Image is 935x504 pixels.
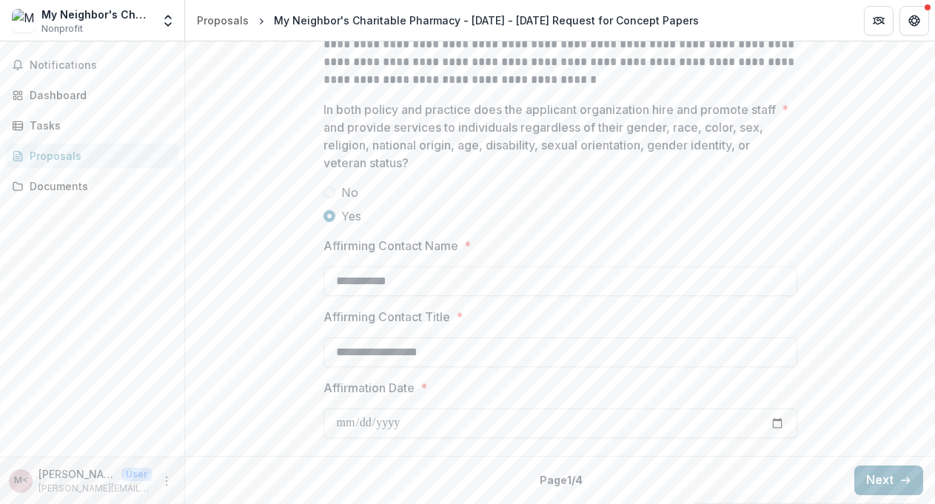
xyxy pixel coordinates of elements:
[324,237,458,255] p: Affirming Contact Name
[324,308,450,326] p: Affirming Contact Title
[191,10,705,31] nav: breadcrumb
[30,87,167,103] div: Dashboard
[854,466,923,495] button: Next
[899,6,929,36] button: Get Help
[191,10,255,31] a: Proposals
[158,6,178,36] button: Open entity switcher
[324,379,415,397] p: Affirmation Date
[41,22,83,36] span: Nonprofit
[197,13,249,28] div: Proposals
[6,144,178,168] a: Proposals
[341,184,358,201] span: No
[121,468,152,481] p: User
[6,53,178,77] button: Notifications
[30,118,167,133] div: Tasks
[30,148,167,164] div: Proposals
[864,6,894,36] button: Partners
[6,83,178,107] a: Dashboard
[274,13,699,28] div: My Neighbor's Charitable Pharmacy - [DATE] - [DATE] Request for Concept Papers
[41,7,152,22] div: My Neighbor's Charitable Pharmacy
[14,476,28,485] div: Michael Webb <michael.wwebb@yahoo.com>
[540,472,583,488] p: Page 1 / 4
[341,207,361,225] span: Yes
[324,101,776,172] p: In both policy and practice does the applicant organization hire and promote staff and provide se...
[158,472,175,490] button: More
[6,174,178,198] a: Documents
[6,113,178,138] a: Tasks
[12,9,36,33] img: My Neighbor's Charitable Pharmacy
[30,178,167,194] div: Documents
[38,466,115,482] p: [PERSON_NAME] <[PERSON_NAME][EMAIL_ADDRESS][DOMAIN_NAME]>
[30,59,172,72] span: Notifications
[38,482,152,495] p: [PERSON_NAME][EMAIL_ADDRESS][DOMAIN_NAME]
